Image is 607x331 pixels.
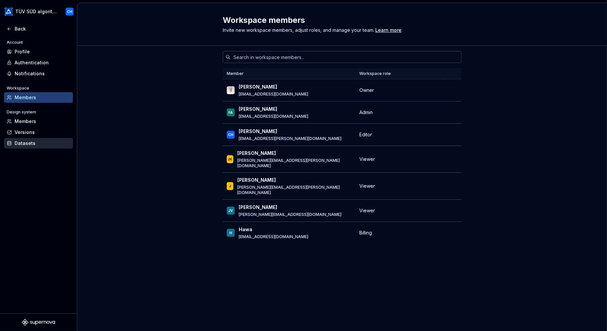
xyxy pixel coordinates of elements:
p: [PERSON_NAME][EMAIL_ADDRESS][PERSON_NAME][DOMAIN_NAME] [237,158,351,168]
div: Notifications [15,70,70,77]
div: TÜV SÜD algorithm [15,8,58,15]
div: Workspace [4,84,32,92]
th: Member [223,68,355,79]
a: Members [4,116,73,127]
p: Hawa [239,226,252,233]
span: Viewer [359,156,375,163]
p: [PERSON_NAME][EMAIL_ADDRESS][DOMAIN_NAME] [239,212,341,217]
span: . [374,28,402,33]
input: Search in workspace members... [231,51,461,63]
a: Authentication [4,57,73,68]
p: [EMAIL_ADDRESS][PERSON_NAME][DOMAIN_NAME] [239,136,341,141]
a: Datasets [4,138,73,149]
div: Datasets [15,140,70,147]
p: [PERSON_NAME] [239,128,277,135]
p: [EMAIL_ADDRESS][DOMAIN_NAME] [239,114,308,119]
div: Design system [4,108,39,116]
div: JK [228,156,232,163]
p: [PERSON_NAME] [239,84,277,90]
img: Marco Schäfer [227,86,235,94]
a: Versions [4,127,73,138]
p: [EMAIL_ADDRESS][DOMAIN_NAME] [239,92,308,97]
div: CH [228,131,233,138]
a: Learn more [375,27,401,33]
div: Profile [15,48,70,55]
h2: Workspace members [223,15,454,26]
div: CH [67,9,72,14]
div: Versions [15,129,70,136]
a: Back [4,24,73,34]
p: [PERSON_NAME] [237,150,276,157]
p: [EMAIL_ADDRESS][DOMAIN_NAME] [239,234,308,239]
span: Viewer [359,207,375,214]
div: FA [229,109,233,116]
button: TÜV SÜD algorithmCH [1,4,76,19]
img: b580ff83-5aa9-44e3-bf1e-f2d94e587a2d.png [5,8,13,16]
div: JV [229,207,233,214]
p: [PERSON_NAME][EMAIL_ADDRESS][PERSON_NAME][DOMAIN_NAME] [237,185,351,195]
div: J [229,183,231,189]
a: Notifications [4,68,73,79]
div: Authentication [15,59,70,66]
span: Admin [359,109,373,116]
span: Invite new workspace members, adjust roles, and manage your team. [223,27,374,33]
p: [PERSON_NAME] [239,106,277,112]
p: [PERSON_NAME] [239,204,277,211]
span: Billing [359,230,372,236]
p: [PERSON_NAME] [237,177,276,183]
span: Owner [359,87,374,94]
div: Members [15,118,70,125]
a: Members [4,92,73,103]
div: Members [15,94,70,101]
span: Viewer [359,183,375,189]
th: Workspace role [355,68,444,79]
span: Editor [359,131,372,138]
a: Profile [4,46,73,57]
div: H [229,230,232,236]
svg: Supernova Logo [22,319,55,326]
div: Account [4,38,26,46]
div: Back [15,26,70,32]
